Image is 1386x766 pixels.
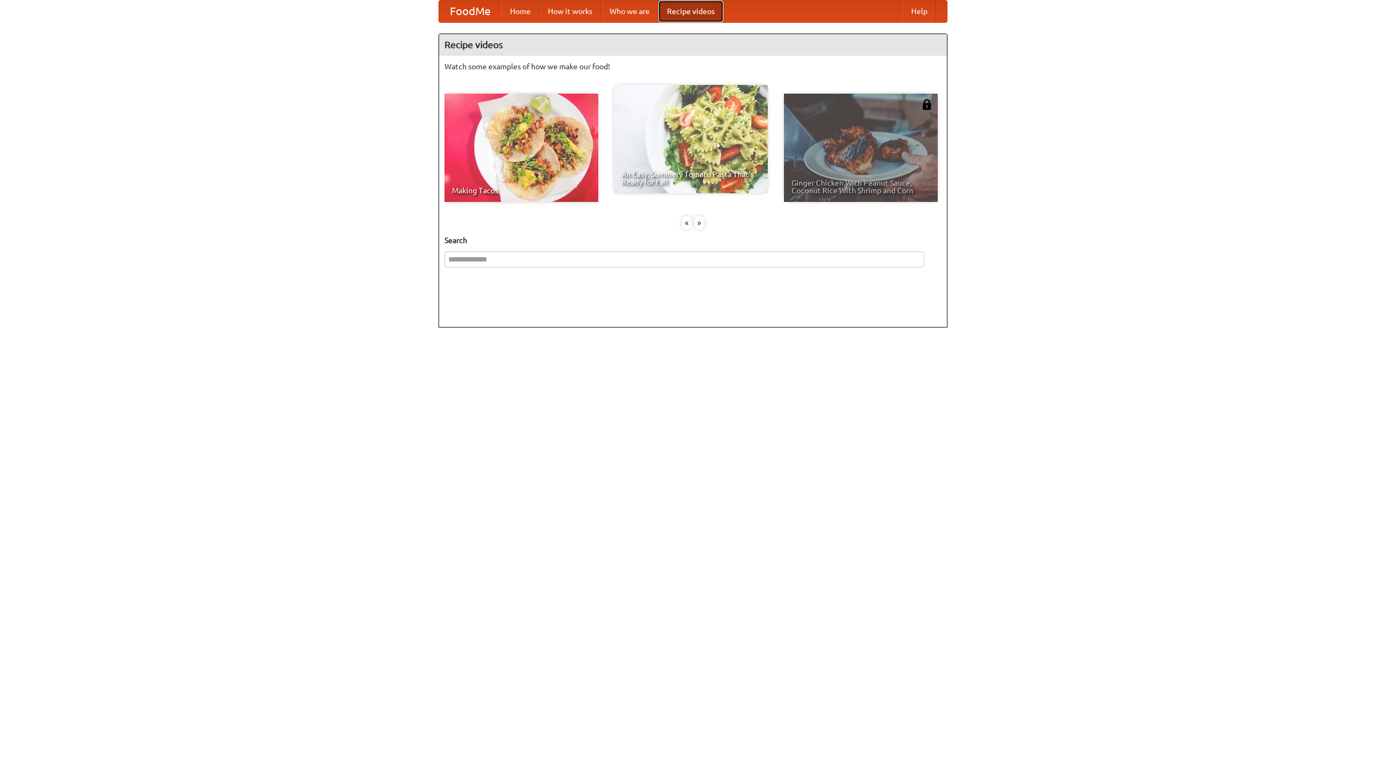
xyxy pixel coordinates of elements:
a: Help [903,1,936,22]
span: An Easy, Summery Tomato Pasta That's Ready for Fall [622,171,760,186]
a: Recipe videos [658,1,723,22]
a: Who we are [601,1,658,22]
div: » [695,216,704,230]
h4: Recipe videos [439,34,947,56]
a: How it works [539,1,601,22]
a: Home [501,1,539,22]
a: Making Tacos [444,94,598,202]
img: 483408.png [921,99,932,110]
span: Making Tacos [452,187,591,194]
h5: Search [444,235,942,246]
a: An Easy, Summery Tomato Pasta That's Ready for Fall [614,85,768,193]
div: « [682,216,691,230]
a: FoodMe [439,1,501,22]
p: Watch some examples of how we make our food! [444,61,942,72]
